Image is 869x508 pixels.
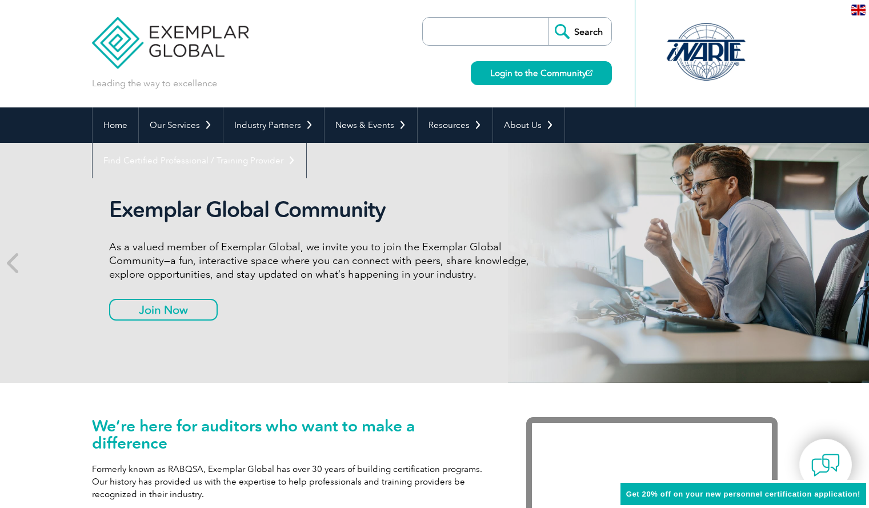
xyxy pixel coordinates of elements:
a: Industry Partners [223,107,324,143]
a: Find Certified Professional / Training Provider [93,143,306,178]
p: As a valued member of Exemplar Global, we invite you to join the Exemplar Global Community—a fun,... [109,240,538,281]
a: About Us [493,107,564,143]
img: en [851,5,866,15]
a: Our Services [139,107,223,143]
h1: We’re here for auditors who want to make a difference [92,417,492,451]
img: open_square.png [586,70,592,76]
span: Get 20% off on your new personnel certification application! [626,490,860,498]
a: Join Now [109,299,218,321]
a: News & Events [325,107,417,143]
a: Home [93,107,138,143]
img: contact-chat.png [811,451,840,479]
a: Resources [418,107,492,143]
a: Login to the Community [471,61,612,85]
p: Leading the way to excellence [92,77,217,90]
input: Search [548,18,611,45]
p: Formerly known as RABQSA, Exemplar Global has over 30 years of building certification programs. O... [92,463,492,501]
h2: Exemplar Global Community [109,197,538,223]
